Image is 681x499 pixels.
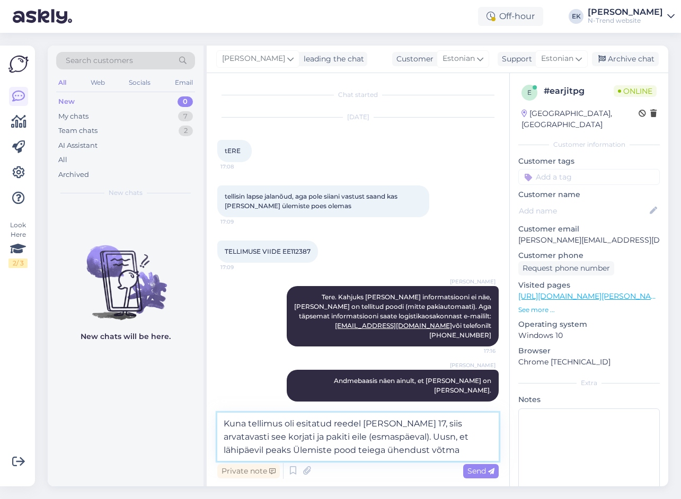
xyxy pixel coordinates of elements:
[8,220,28,268] div: Look Here
[294,293,493,339] span: Tere. Kahjuks [PERSON_NAME] informatsiooni ei näe, [PERSON_NAME] on tellitud poodi (mitte pakiaut...
[518,330,660,341] p: Windows 10
[222,53,285,65] span: [PERSON_NAME]
[179,126,193,136] div: 2
[48,226,204,322] img: No chats
[544,85,614,97] div: # earjitpg
[220,218,260,226] span: 17:09
[173,76,195,90] div: Email
[569,9,583,24] div: EK
[299,54,364,65] div: leading the chat
[518,140,660,149] div: Customer information
[450,361,496,369] span: [PERSON_NAME]
[588,8,663,16] div: [PERSON_NAME]
[56,76,68,90] div: All
[81,331,171,342] p: New chats will be here.
[225,192,399,210] span: tellisin lapse jalanõud, aga pole siiani vastust saand kas [PERSON_NAME] ülemiste poes olemas
[518,169,660,185] input: Add a tag
[498,54,532,65] div: Support
[58,126,98,136] div: Team chats
[456,402,496,410] span: 17:17
[614,85,657,97] span: Online
[588,16,663,25] div: N-Trend website
[392,54,434,65] div: Customer
[518,250,660,261] p: Customer phone
[217,464,280,478] div: Private note
[527,88,532,96] span: e
[178,96,193,107] div: 0
[66,55,133,66] span: Search customers
[58,111,89,122] div: My chats
[220,163,260,171] span: 17:08
[467,466,494,476] span: Send
[518,319,660,330] p: Operating system
[217,112,499,122] div: [DATE]
[217,413,499,461] textarea: Kuna tellimus oli esitatud reedel [PERSON_NAME] 17, siis arvatavasti see korjati ja pakiti eile (...
[58,140,98,151] div: AI Assistant
[217,90,499,100] div: Chat started
[518,357,660,368] p: Chrome [TECHNICAL_ID]
[592,52,659,66] div: Archive chat
[518,235,660,246] p: [PERSON_NAME][EMAIL_ADDRESS][DOMAIN_NAME]
[456,347,496,355] span: 17:16
[225,247,311,255] span: TELLIMUSE VIIDE EE112387
[519,205,648,217] input: Add name
[8,54,29,74] img: Askly Logo
[518,156,660,167] p: Customer tags
[518,189,660,200] p: Customer name
[225,147,241,155] span: tERE
[8,259,28,268] div: 2 / 3
[588,8,675,25] a: [PERSON_NAME]N-Trend website
[518,224,660,235] p: Customer email
[478,7,543,26] div: Off-hour
[127,76,153,90] div: Socials
[518,305,660,315] p: See more ...
[541,53,573,65] span: Estonian
[335,322,452,329] a: [EMAIL_ADDRESS][DOMAIN_NAME]
[443,53,475,65] span: Estonian
[518,394,660,405] p: Notes
[334,377,493,394] span: Andmebaasis näen ainult, et [PERSON_NAME] on [PERSON_NAME].
[58,155,67,165] div: All
[518,345,660,357] p: Browser
[178,111,193,122] div: 7
[518,378,660,388] div: Extra
[521,108,639,130] div: [GEOGRAPHIC_DATA], [GEOGRAPHIC_DATA]
[518,261,614,275] div: Request phone number
[58,96,75,107] div: New
[518,280,660,291] p: Visited pages
[109,188,143,198] span: New chats
[220,263,260,271] span: 17:09
[89,76,107,90] div: Web
[450,278,496,286] span: [PERSON_NAME]
[58,170,89,180] div: Archived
